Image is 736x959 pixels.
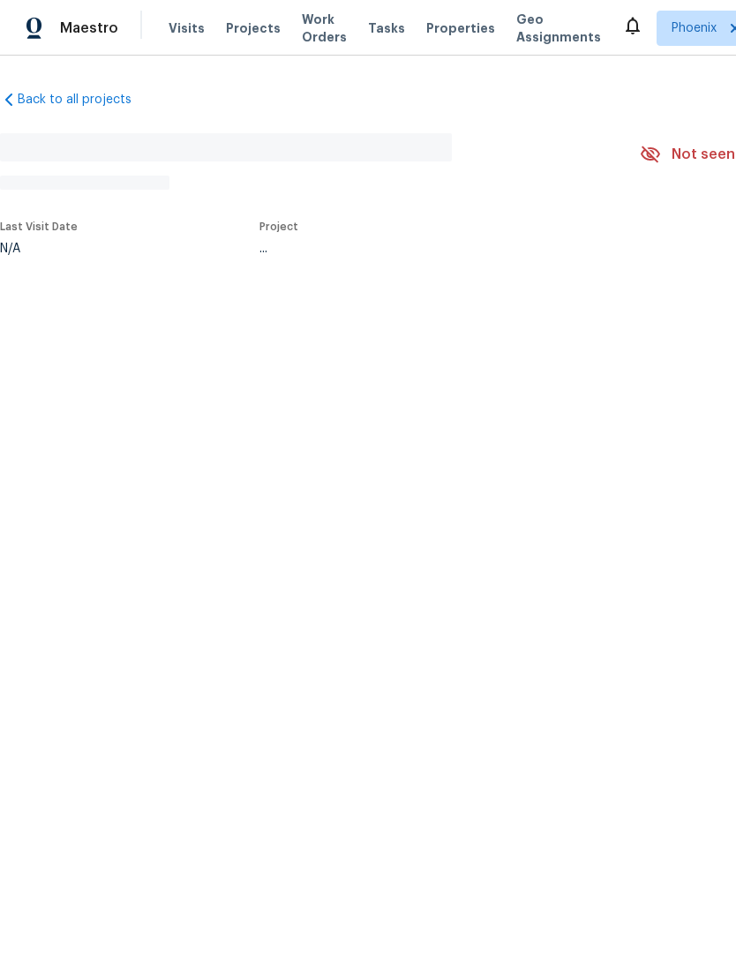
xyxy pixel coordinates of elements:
span: Phoenix [672,19,717,37]
div: ... [259,243,598,255]
span: Maestro [60,19,118,37]
span: Project [259,221,298,232]
span: Geo Assignments [516,11,601,46]
span: Properties [426,19,495,37]
span: Tasks [368,22,405,34]
span: Work Orders [302,11,347,46]
span: Projects [226,19,281,37]
span: Visits [169,19,205,37]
